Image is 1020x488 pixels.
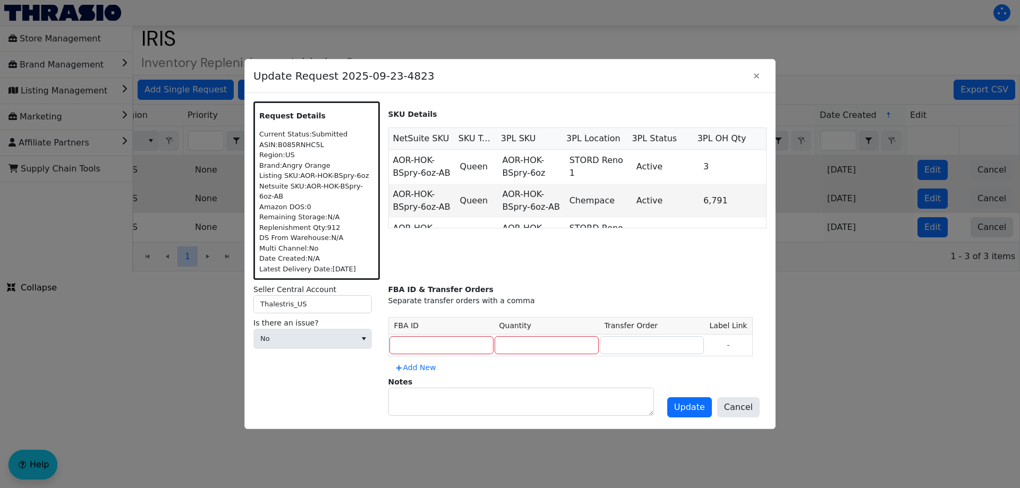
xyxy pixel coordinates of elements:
[699,218,766,252] td: 0
[259,160,374,171] div: Brand: Angry Orange
[389,150,456,184] td: AOR-HOK-BSpry-6oz-AB
[456,184,498,218] td: Queen
[356,329,371,348] button: select
[632,150,699,184] td: Active
[259,110,374,122] p: Request Details
[388,295,767,306] div: Separate transfer orders with a comma
[498,150,565,184] td: AOR-HOK-BSpry-6oz
[259,129,374,140] div: Current Status: Submitted
[388,109,767,120] p: SKU Details
[259,222,374,233] div: Replenishment Qty: 912
[253,284,380,295] label: Seller Central Account
[393,132,449,145] span: NetSuite SKU
[456,150,498,184] td: Queen
[724,401,753,414] span: Cancel
[565,150,632,184] td: STORD Reno 1
[674,401,705,414] span: Update
[456,218,498,252] td: Queen
[710,337,747,353] p: -
[565,218,632,252] td: STORD Reno 2
[458,132,492,145] span: SKU Type
[259,150,374,160] div: Region: US
[565,184,632,218] td: Chempace
[253,63,746,89] span: Update Request 2025-09-23-4823
[259,243,374,254] div: Multi Channel: No
[494,318,599,335] th: Quantity
[388,318,494,335] th: FBA ID
[260,333,350,344] span: No
[599,318,704,335] th: Transfer Order
[699,150,766,184] td: 3
[498,218,565,252] td: AOR-HOK-BSpry-6oz
[259,170,374,181] div: Listing SKU: AOR-HOK-BSpry-6oz
[395,362,436,373] span: Add New
[389,218,456,252] td: AOR-HOK-BSpry-6oz
[259,264,374,275] div: Latest Delivery Date: [DATE]
[259,202,374,212] div: Amazon DOS: 0
[388,284,767,295] div: FBA ID & Transfer Orders
[259,140,374,150] div: ASIN: B085RNHC5L
[253,318,380,329] label: Is there an issue?
[388,378,413,386] label: Notes
[717,397,760,417] button: Cancel
[259,253,374,264] div: Date Created: N/A
[699,184,766,218] td: 6,791
[259,233,374,243] div: DS From Warehouse: N/A
[746,66,767,86] button: Close
[632,218,699,252] td: Active
[259,181,374,202] div: Netsuite SKU: AOR-HOK-BSpry-6oz-AB
[632,184,699,218] td: Active
[698,132,746,145] span: 3PL OH Qty
[501,132,536,145] span: 3PL SKU
[566,132,620,145] span: 3PL Location
[704,318,753,335] th: Label Link
[259,212,374,222] div: Remaining Storage: N/A
[667,397,712,417] button: Update
[388,359,443,376] button: Add New
[389,184,456,218] td: AOR-HOK-BSpry-6oz-AB
[632,132,677,145] span: 3PL Status
[498,184,565,218] td: AOR-HOK-BSpry-6oz-AB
